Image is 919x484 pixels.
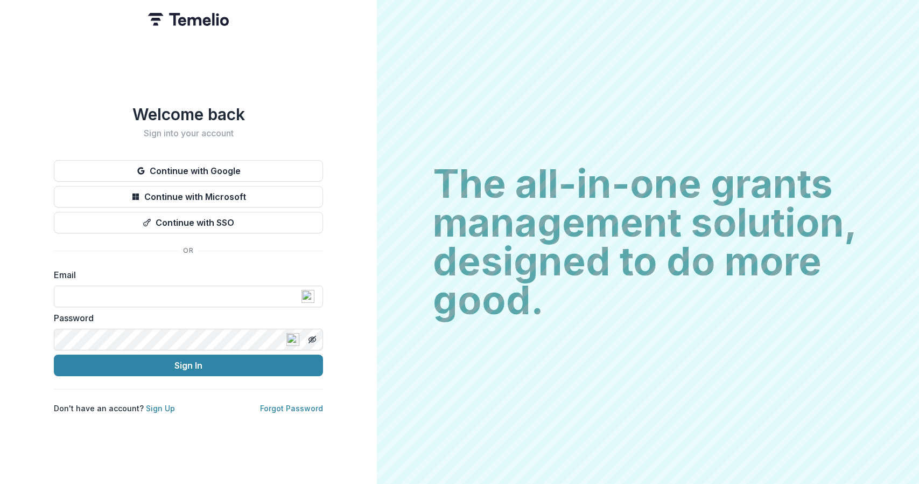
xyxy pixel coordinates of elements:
[54,268,317,281] label: Email
[54,403,175,414] p: Don't have an account?
[54,355,323,376] button: Sign In
[54,312,317,324] label: Password
[54,160,323,182] button: Continue with Google
[54,128,323,139] h2: Sign into your account
[301,290,314,303] img: npw-badge-icon-locked.svg
[54,186,323,208] button: Continue with Microsoft
[54,105,323,124] h1: Welcome back
[148,13,229,26] img: Temelio
[54,212,323,233] button: Continue with SSO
